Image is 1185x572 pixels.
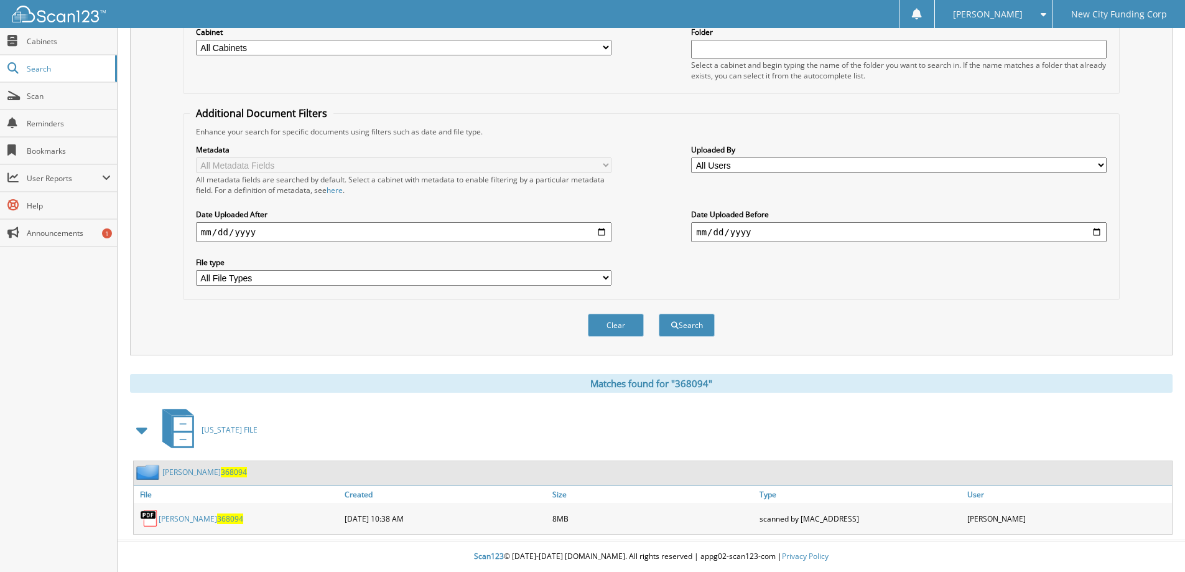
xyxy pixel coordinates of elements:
span: Announcements [27,228,111,238]
span: Bookmarks [27,146,111,156]
span: Search [27,63,109,74]
label: Date Uploaded After [196,209,611,220]
span: New City Funding Corp [1071,11,1167,18]
div: Enhance your search for specific documents using filters such as date and file type. [190,126,1113,137]
button: Search [659,314,715,337]
div: [DATE] 10:38 AM [342,506,549,531]
div: Matches found for "368094" [130,374,1173,393]
legend: Additional Document Filters [190,106,333,120]
iframe: Chat Widget [1123,512,1185,572]
img: scan123-logo-white.svg [12,6,106,22]
span: Scan123 [474,551,504,561]
label: Metadata [196,144,611,155]
button: Clear [588,314,644,337]
img: folder2.png [136,464,162,480]
a: [PERSON_NAME]368094 [159,513,243,524]
div: 8MB [549,506,757,531]
label: Uploaded By [691,144,1107,155]
a: Created [342,486,549,503]
label: File type [196,257,611,268]
div: Select a cabinet and begin typing the name of the folder you want to search in. If the name match... [691,60,1107,81]
span: 368094 [221,467,247,477]
a: Privacy Policy [782,551,829,561]
span: Reminders [27,118,111,129]
span: Help [27,200,111,211]
input: end [691,222,1107,242]
a: [US_STATE] FILE [155,405,258,454]
a: Type [756,486,964,503]
label: Folder [691,27,1107,37]
div: [PERSON_NAME] [964,506,1172,531]
a: [PERSON_NAME]368094 [162,467,247,477]
a: here [327,185,343,195]
div: scanned by [MAC_ADDRESS] [756,506,964,531]
span: 368094 [217,513,243,524]
span: User Reports [27,173,102,184]
label: Date Uploaded Before [691,209,1107,220]
span: [PERSON_NAME] [953,11,1023,18]
div: © [DATE]-[DATE] [DOMAIN_NAME]. All rights reserved | appg02-scan123-com | [118,542,1185,572]
img: PDF.png [140,509,159,528]
input: start [196,222,611,242]
span: [US_STATE] FILE [202,424,258,435]
a: User [964,486,1172,503]
div: All metadata fields are searched by default. Select a cabinet with metadata to enable filtering b... [196,174,611,195]
a: File [134,486,342,503]
a: Size [549,486,757,503]
div: 1 [102,228,112,238]
span: Cabinets [27,36,111,47]
label: Cabinet [196,27,611,37]
span: Scan [27,91,111,101]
